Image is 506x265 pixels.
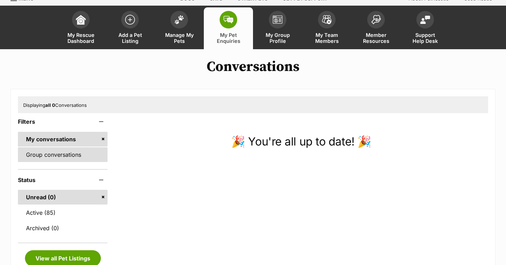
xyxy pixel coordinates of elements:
[155,7,204,49] a: Manage My Pets
[18,147,108,162] a: Group conversations
[262,32,293,44] span: My Group Profile
[351,7,401,49] a: Member Resources
[253,7,302,49] a: My Group Profile
[18,118,108,125] header: Filters
[114,32,146,44] span: Add a Pet Listing
[401,7,450,49] a: Support Help Desk
[371,15,381,24] img: member-resources-icon-8e73f808a243e03378d46382f2149f9095a855e16c252ad45f914b54edf8863c.svg
[23,102,87,108] span: Displaying Conversations
[322,15,332,24] img: team-members-icon-5396bd8760b3fe7c0b43da4ab00e1e3bb1a5d9ba89233759b79545d2d3fc5d0d.svg
[76,15,86,25] img: dashboard-icon-eb2f2d2d3e046f16d808141f083e7271f6b2e854fb5c12c21221c1fb7104beca.svg
[65,32,97,44] span: My Rescue Dashboard
[273,15,283,24] img: group-profile-icon-3fa3cf56718a62981997c0bc7e787c4b2cf8bcc04b72c1350f741eb67cf2f40e.svg
[420,15,430,24] img: help-desk-icon-fdf02630f3aa405de69fd3d07c3f3aa587a6932b1a1747fa1d2bba05be0121f9.svg
[18,190,108,205] a: Unread (0)
[105,7,155,49] a: Add a Pet Listing
[115,133,488,150] p: 🎉 You're all up to date! 🎉
[174,15,184,24] img: manage-my-pets-icon-02211641906a0b7f246fdf0571729dbe1e7629f14944591b6c1af311fb30b64b.svg
[302,7,351,49] a: My Team Members
[311,32,343,44] span: My Team Members
[223,16,233,24] img: pet-enquiries-icon-7e3ad2cf08bfb03b45e93fb7055b45f3efa6380592205ae92323e6603595dc1f.svg
[163,32,195,44] span: Manage My Pets
[18,177,108,183] header: Status
[204,7,253,49] a: My Pet Enquiries
[360,32,392,44] span: Member Resources
[18,205,108,220] a: Active (85)
[409,32,441,44] span: Support Help Desk
[125,15,135,25] img: add-pet-listing-icon-0afa8454b4691262ce3f59096e99ab1cd57d4a30225e0717b998d2c9b9846f56.svg
[45,102,55,108] strong: all 0
[18,132,108,147] a: My conversations
[18,221,108,235] a: Archived (0)
[56,7,105,49] a: My Rescue Dashboard
[213,32,244,44] span: My Pet Enquiries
